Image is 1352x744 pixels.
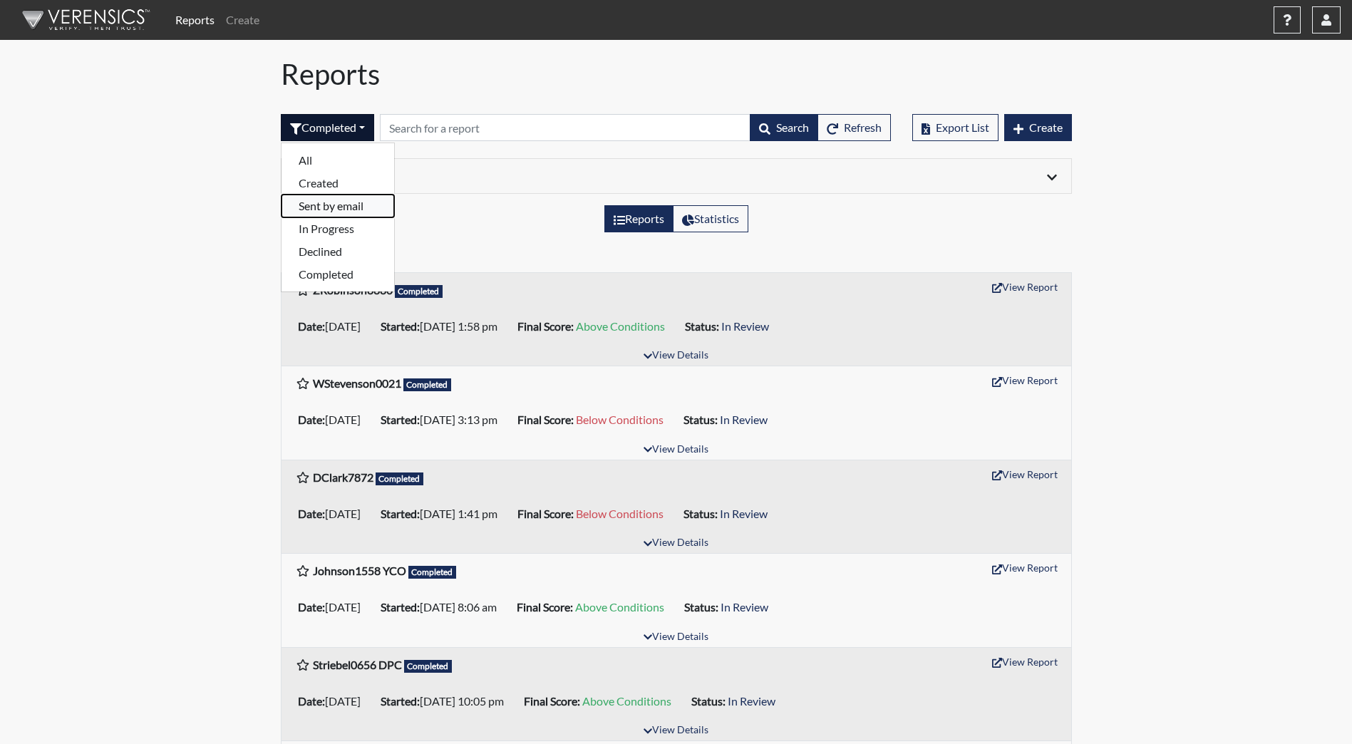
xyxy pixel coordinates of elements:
[517,600,573,614] b: Final Score:
[313,564,406,577] b: Johnson1558 YCO
[817,114,891,141] button: Refresh
[285,167,1068,185] div: Click to expand/collapse filters
[986,276,1064,298] button: View Report
[576,319,665,333] span: Above Conditions
[637,346,715,366] button: View Details
[281,114,374,141] div: Filter by interview status
[691,694,726,708] b: Status:
[986,557,1064,579] button: View Report
[720,507,768,520] span: In Review
[986,369,1064,391] button: View Report
[750,114,818,141] button: Search
[637,534,715,553] button: View Details
[381,600,420,614] b: Started:
[282,240,394,263] button: Declined
[684,600,718,614] b: Status:
[720,413,768,426] span: In Review
[637,440,715,460] button: View Details
[281,244,1072,267] h5: Results: 1,924
[282,195,394,217] button: Sent by email
[844,120,882,134] span: Refresh
[381,413,420,426] b: Started:
[298,319,325,333] b: Date:
[517,413,574,426] b: Final Score:
[298,507,325,520] b: Date:
[220,6,265,34] a: Create
[298,694,325,708] b: Date:
[313,376,401,390] b: WStevenson0021
[298,413,325,426] b: Date:
[375,408,512,431] li: [DATE] 3:13 pm
[381,507,420,520] b: Started:
[776,120,809,134] span: Search
[404,660,453,673] span: Completed
[282,149,394,172] button: All
[912,114,998,141] button: Export List
[986,651,1064,673] button: View Report
[575,600,664,614] span: Above Conditions
[524,694,580,708] b: Final Score:
[673,205,748,232] label: View statistics about completed interviews
[281,57,1072,91] h1: Reports
[292,502,375,525] li: [DATE]
[313,470,373,484] b: DClark7872
[281,114,374,141] button: Completed
[637,721,715,740] button: View Details
[1004,114,1072,141] button: Create
[296,167,666,181] h6: Filters
[576,413,664,426] span: Below Conditions
[637,628,715,647] button: View Details
[582,694,671,708] span: Above Conditions
[313,658,402,671] b: Striebel0656 DPC
[376,472,424,485] span: Completed
[604,205,674,232] label: View the list of reports
[375,596,511,619] li: [DATE] 8:06 am
[282,263,394,286] button: Completed
[282,217,394,240] button: In Progress
[292,408,375,431] li: [DATE]
[395,285,443,298] span: Completed
[721,319,769,333] span: In Review
[576,507,664,520] span: Below Conditions
[170,6,220,34] a: Reports
[936,120,989,134] span: Export List
[375,690,518,713] li: [DATE] 10:05 pm
[380,114,750,141] input: Search by Registration ID, Interview Number, or Investigation Name.
[381,694,420,708] b: Started:
[683,413,718,426] b: Status:
[298,600,325,614] b: Date:
[292,315,375,338] li: [DATE]
[517,319,574,333] b: Final Score:
[517,507,574,520] b: Final Score:
[375,315,512,338] li: [DATE] 1:58 pm
[685,319,719,333] b: Status:
[986,463,1064,485] button: View Report
[683,507,718,520] b: Status:
[381,319,420,333] b: Started:
[282,172,394,195] button: Created
[728,694,775,708] span: In Review
[403,378,452,391] span: Completed
[721,600,768,614] span: In Review
[408,566,457,579] span: Completed
[375,502,512,525] li: [DATE] 1:41 pm
[1029,120,1063,134] span: Create
[292,596,375,619] li: [DATE]
[292,690,375,713] li: [DATE]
